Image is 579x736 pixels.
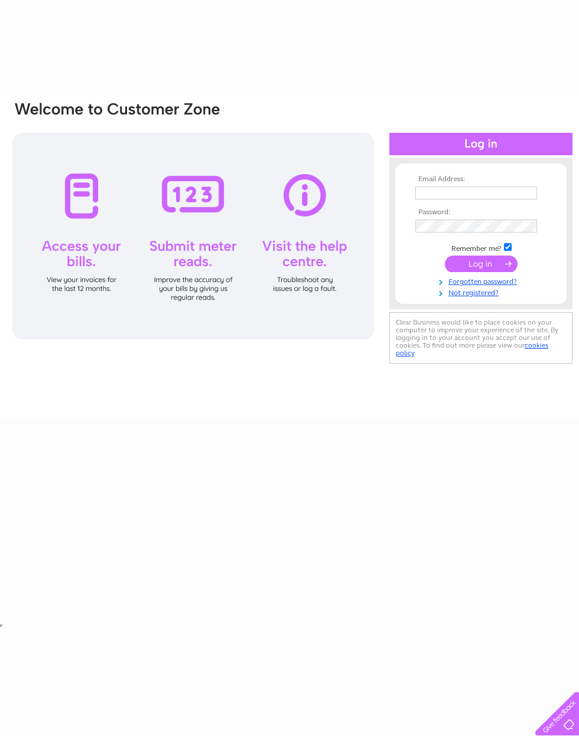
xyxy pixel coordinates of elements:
[415,275,549,286] a: Forgotten password?
[445,256,518,272] input: Submit
[412,208,549,217] th: Password:
[389,312,573,364] div: Clear Business would like to place cookies on your computer to improve your experience of the sit...
[412,241,549,253] td: Remember me?
[396,341,548,357] a: cookies policy
[415,286,549,297] a: Not registered?
[412,175,549,184] th: Email Address:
